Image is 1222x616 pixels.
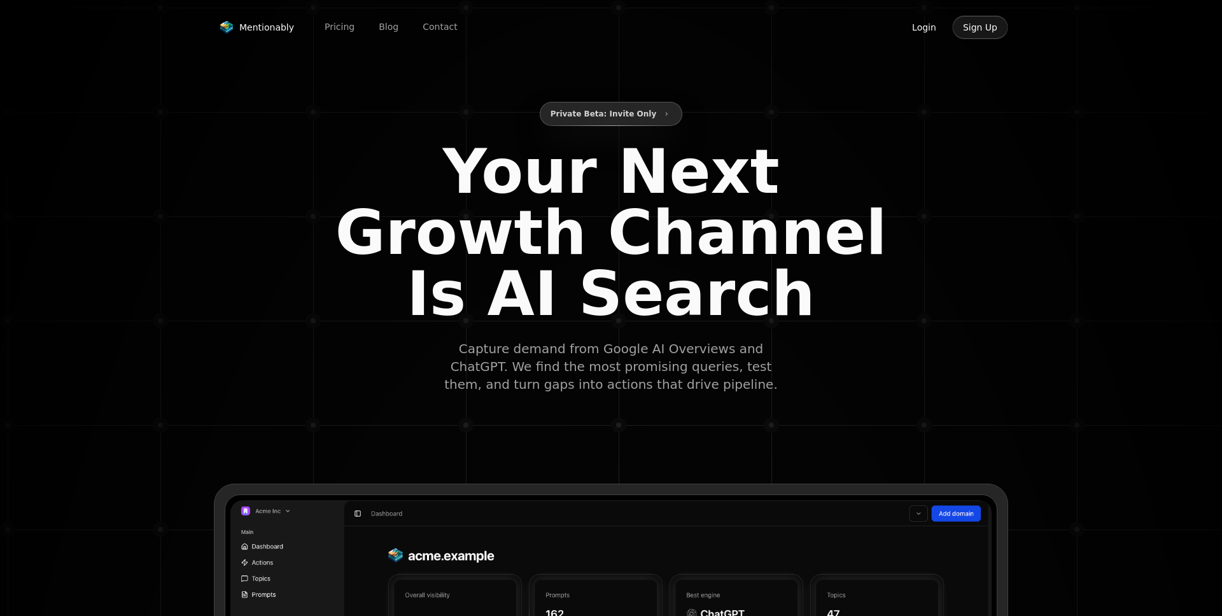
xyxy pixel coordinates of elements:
span: Your Next Growth Channel Is AI Search [334,141,889,325]
span: Private Beta: Invite Only [551,106,657,122]
a: Contact [412,17,467,37]
span: Capture demand from Google AI Overviews and ChatGPT. We find the most promising queries, test the... [402,340,820,393]
a: Blog [369,17,409,37]
a: Pricing [314,17,365,37]
button: Sign Up [952,15,1008,39]
a: Mentionably [214,18,299,36]
button: Login [901,15,947,39]
button: Private Beta: Invite Only [540,102,683,126]
img: Mentionably logo [219,21,234,34]
span: Mentionably [239,21,294,34]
